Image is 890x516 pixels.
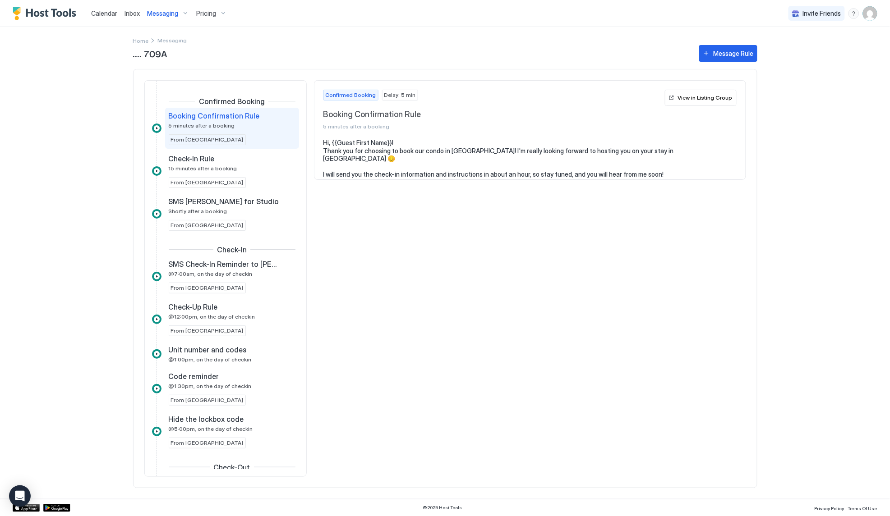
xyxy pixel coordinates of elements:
[699,45,757,62] button: Message Rule
[133,36,149,45] div: Breadcrumb
[323,123,661,130] span: 5 minutes after a booking
[323,139,737,178] pre: Hi, {{Guest First Name}}! Thank you for choosing to book our condo in [GEOGRAPHIC_DATA]! I'm real...
[214,463,250,472] span: Check-Out
[91,9,117,17] span: Calendar
[125,9,140,18] a: Inbox
[13,504,40,512] a: App Store
[169,165,237,172] span: 15 minutes after a booking
[169,383,252,389] span: @1:30pm, on the day of checkin
[171,178,244,187] span: From [GEOGRAPHIC_DATA]
[815,506,844,511] span: Privacy Policy
[158,37,187,44] span: Breadcrumb
[169,425,253,432] span: @5:00pm, on the day of checkin
[171,327,244,335] span: From [GEOGRAPHIC_DATA]
[678,94,733,102] div: View in Listing Group
[815,503,844,512] a: Privacy Policy
[323,110,661,120] span: Booking Confirmation Rule
[169,302,218,311] span: Check-Up Rule
[171,396,244,404] span: From [GEOGRAPHIC_DATA]
[169,372,219,381] span: Code reminder
[133,37,149,44] span: Home
[133,36,149,45] a: Home
[171,221,244,229] span: From [GEOGRAPHIC_DATA]
[91,9,117,18] a: Calendar
[384,91,416,99] span: Delay: 5 min
[169,197,279,206] span: SMS [PERSON_NAME] for Studio
[133,46,690,60] span: .... 709A
[665,90,737,106] button: View in Listing Group
[169,356,252,363] span: @1:00pm, on the day of checkin
[169,154,215,163] span: Check-In Rule
[196,9,216,18] span: Pricing
[326,91,376,99] span: Confirmed Booking
[147,9,178,18] span: Messaging
[848,503,877,512] a: Terms Of Use
[125,9,140,17] span: Inbox
[848,506,877,511] span: Terms Of Use
[803,9,841,18] span: Invite Friends
[169,122,235,129] span: 5 minutes after a booking
[169,415,244,424] span: Hide the lockbox code
[169,345,247,354] span: Unit number and codes
[423,505,462,511] span: © 2025 Host Tools
[169,260,281,269] span: SMS Check-In Reminder to [PERSON_NAME] for Studio
[863,6,877,21] div: User profile
[217,245,247,254] span: Check-In
[13,7,80,20] a: Host Tools Logo
[169,313,255,320] span: @12:00pm, on the day of checkin
[9,485,31,507] div: Open Intercom Messenger
[169,208,227,215] span: Shortly after a booking
[714,49,754,58] div: Message Rule
[43,504,70,512] a: Google Play Store
[171,284,244,292] span: From [GEOGRAPHIC_DATA]
[169,111,260,120] span: Booking Confirmation Rule
[169,270,253,277] span: @7:00am, on the day of checkin
[199,97,265,106] span: Confirmed Booking
[171,439,244,447] span: From [GEOGRAPHIC_DATA]
[848,8,859,19] div: menu
[171,136,244,144] span: From [GEOGRAPHIC_DATA]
